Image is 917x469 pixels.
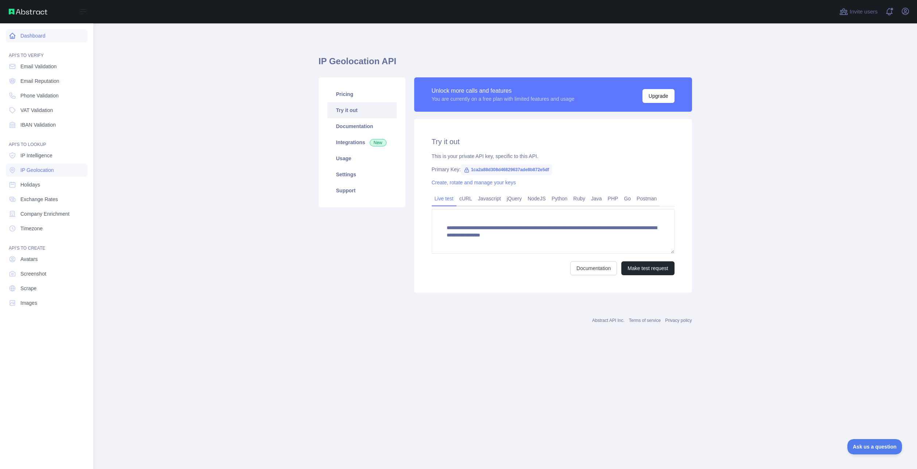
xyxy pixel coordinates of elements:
[432,193,456,204] a: Live test
[525,193,549,204] a: NodeJS
[570,193,588,204] a: Ruby
[20,63,57,70] span: Email Validation
[6,149,88,162] a: IP Intelligence
[6,207,88,220] a: Company Enrichment
[6,164,88,177] a: IP Geolocation
[20,77,59,85] span: Email Reputation
[456,193,475,204] a: cURL
[6,60,88,73] a: Email Validation
[432,153,675,160] div: This is your private API key, specific to this API.
[327,182,397,199] a: Support
[621,261,674,275] button: Make test request
[6,296,88,310] a: Images
[592,318,625,323] a: Abstract API Inc.
[327,102,397,118] a: Try it out
[20,299,37,307] span: Images
[6,222,88,235] a: Timezone
[642,89,675,103] button: Upgrade
[634,193,660,204] a: Postman
[327,150,397,166] a: Usage
[850,8,878,16] span: Invite users
[9,9,47,15] img: Abstract API
[432,180,516,185] a: Create, rotate and manage your keys
[6,178,88,191] a: Holidays
[432,166,675,173] div: Primary Key:
[847,439,902,454] iframe: Toggle Customer Support
[20,255,38,263] span: Avatars
[319,55,692,73] h1: IP Geolocation API
[432,95,575,103] div: You are currently on a free plan with limited features and usage
[6,282,88,295] a: Scrape
[20,196,58,203] span: Exchange Rates
[605,193,621,204] a: PHP
[327,166,397,182] a: Settings
[504,193,525,204] a: jQuery
[20,225,43,232] span: Timezone
[20,166,54,174] span: IP Geolocation
[327,134,397,150] a: Integrations New
[6,253,88,266] a: Avatars
[549,193,571,204] a: Python
[327,118,397,134] a: Documentation
[621,193,634,204] a: Go
[6,89,88,102] a: Phone Validation
[6,74,88,88] a: Email Reputation
[629,318,661,323] a: Terms of service
[588,193,605,204] a: Java
[6,44,88,58] div: API'S TO VERIFY
[6,29,88,42] a: Dashboard
[432,137,675,147] h2: Try it out
[6,118,88,131] a: IBAN Validation
[665,318,692,323] a: Privacy policy
[20,270,46,277] span: Screenshot
[327,86,397,102] a: Pricing
[20,210,70,218] span: Company Enrichment
[6,237,88,251] div: API'S TO CREATE
[6,267,88,280] a: Screenshot
[475,193,504,204] a: Javascript
[838,6,879,18] button: Invite users
[6,193,88,206] a: Exchange Rates
[570,261,617,275] a: Documentation
[6,133,88,147] div: API'S TO LOOKUP
[20,121,56,128] span: IBAN Validation
[20,92,59,99] span: Phone Validation
[20,107,53,114] span: VAT Validation
[20,285,36,292] span: Scrape
[432,87,575,95] div: Unlock more calls and features
[20,152,53,159] span: IP Intelligence
[20,181,40,188] span: Holidays
[461,164,552,175] span: 1ca2a88d308d46829637ade8b872e5df
[370,139,386,146] span: New
[6,104,88,117] a: VAT Validation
